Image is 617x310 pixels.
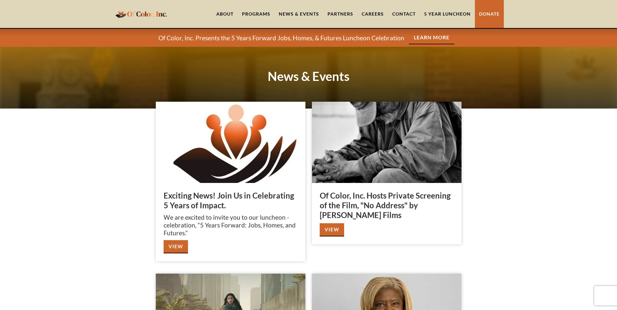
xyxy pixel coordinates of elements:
div: Programs [242,11,270,17]
a: View [320,223,344,237]
strong: News & Events [268,69,350,84]
img: Of Color, Inc. Hosts Private Screening of the Film, "No Address" by Robert Craig Films [312,102,462,183]
p: Of Color, Inc. Presents the 5 Years Forward Jobs, Homes, & Futures Luncheon Celebration [158,34,404,42]
a: home [114,6,169,21]
a: Learn More [409,31,454,45]
img: Exciting News! Join Us in Celebrating 5 Years of Impact. [156,102,305,183]
p: We are excited to invite you to our luncheon - celebration, “5 Years Forward: Jobs, Homes, and Fu... [164,213,298,237]
a: View [164,240,188,253]
h3: Exciting News! Join Us in Celebrating 5 Years of Impact. [164,191,298,210]
h3: Of Color, Inc. Hosts Private Screening of the Film, "No Address" by [PERSON_NAME] Films [320,191,454,220]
